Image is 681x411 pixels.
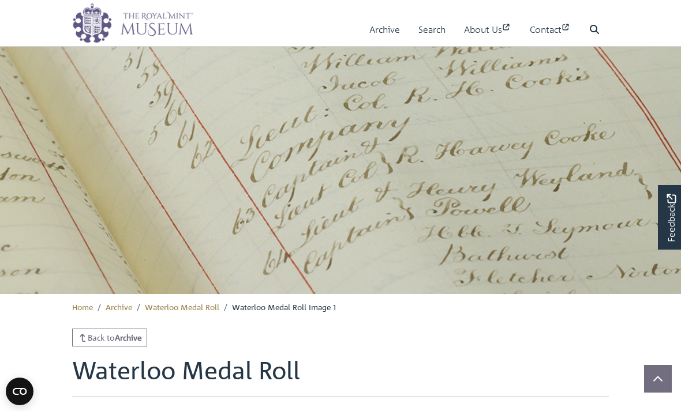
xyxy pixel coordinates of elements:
[72,356,609,396] h1: Waterloo Medal Roll
[464,13,511,46] a: About Us
[115,332,142,342] strong: Archive
[6,378,33,405] button: Open CMP widget
[72,301,93,312] a: Home
[232,301,336,312] span: Waterloo Medal Roll Image 1
[72,329,147,346] a: Back toArchive
[369,13,400,46] a: Archive
[106,301,132,312] a: Archive
[530,13,571,46] a: Contact
[644,365,672,393] button: Scroll to top
[145,301,219,312] a: Waterloo Medal Roll
[664,194,678,242] span: Feedback
[72,3,193,43] img: logo_wide.png
[658,185,681,250] a: Would you like to provide feedback?
[418,13,446,46] a: Search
